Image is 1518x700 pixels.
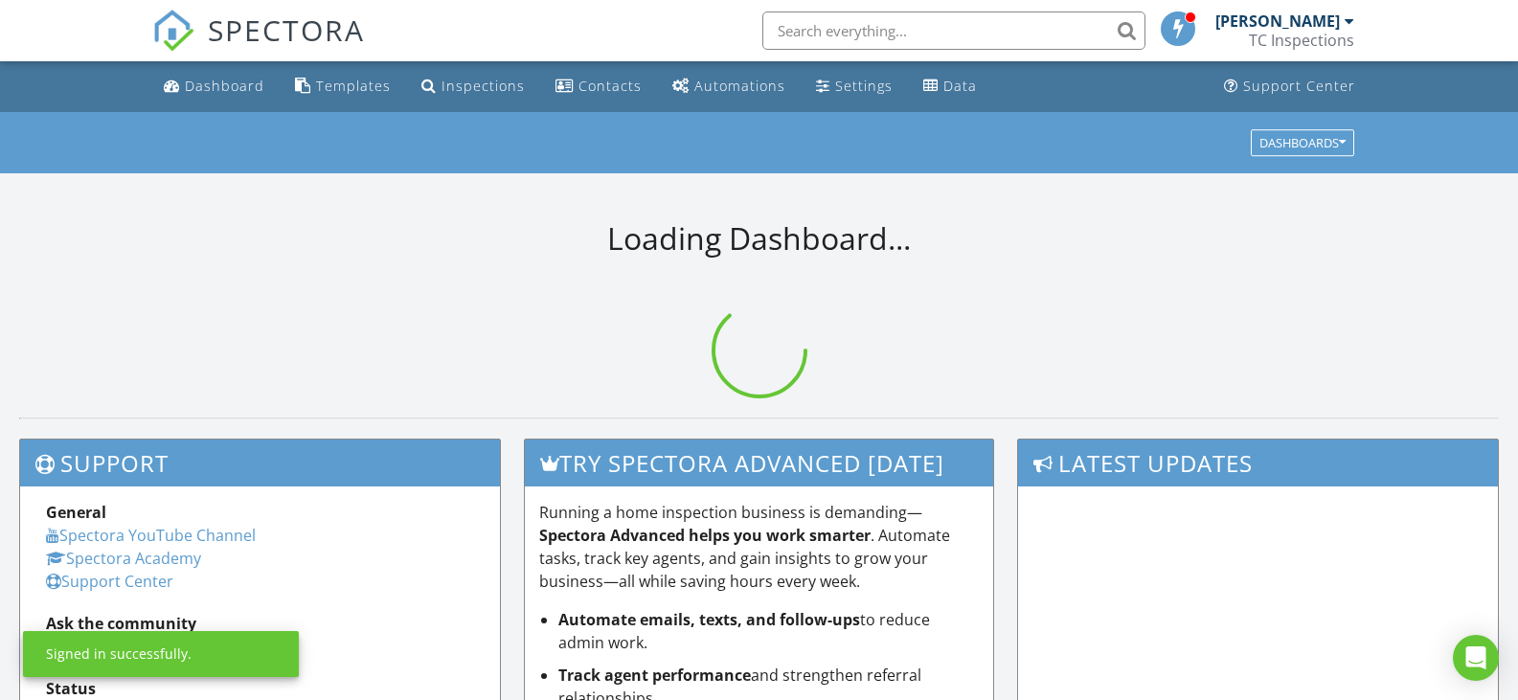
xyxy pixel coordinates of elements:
strong: Track agent performance [558,665,751,686]
h3: Try spectora advanced [DATE] [525,440,993,486]
strong: General [46,502,106,523]
a: Data [916,69,985,104]
a: Spectora Academy [46,548,201,569]
button: Dashboards [1251,129,1354,156]
div: Signed in successfully. [46,644,192,664]
div: Dashboards [1259,136,1346,149]
div: Open Intercom Messenger [1453,635,1499,681]
h3: Latest Updates [1018,440,1498,486]
a: Spectora YouTube Channel [46,525,256,546]
div: TC Inspections [1249,31,1354,50]
div: Status [46,677,474,700]
div: Data [943,77,977,95]
a: Dashboard [156,69,272,104]
a: Templates [287,69,398,104]
li: to reduce admin work. [558,608,979,654]
div: Ask the community [46,612,474,635]
a: SPECTORA [152,26,365,66]
div: Automations [694,77,785,95]
div: [PERSON_NAME] [1215,11,1340,31]
a: Support Center [46,571,173,592]
div: Inspections [442,77,525,95]
a: Inspections [414,69,532,104]
a: Automations (Basic) [665,69,793,104]
span: SPECTORA [208,10,365,50]
h3: Support [20,440,500,486]
a: Contacts [548,69,649,104]
p: Running a home inspection business is demanding— . Automate tasks, track key agents, and gain ins... [539,501,979,593]
a: Settings [808,69,900,104]
div: Contacts [578,77,642,95]
div: Templates [316,77,391,95]
strong: Automate emails, texts, and follow-ups [558,609,860,630]
a: Support Center [1216,69,1363,104]
div: Support Center [1243,77,1355,95]
strong: Spectora Advanced helps you work smarter [539,525,871,546]
input: Search everything... [762,11,1145,50]
div: Settings [835,77,893,95]
div: Dashboard [185,77,264,95]
img: The Best Home Inspection Software - Spectora [152,10,194,52]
